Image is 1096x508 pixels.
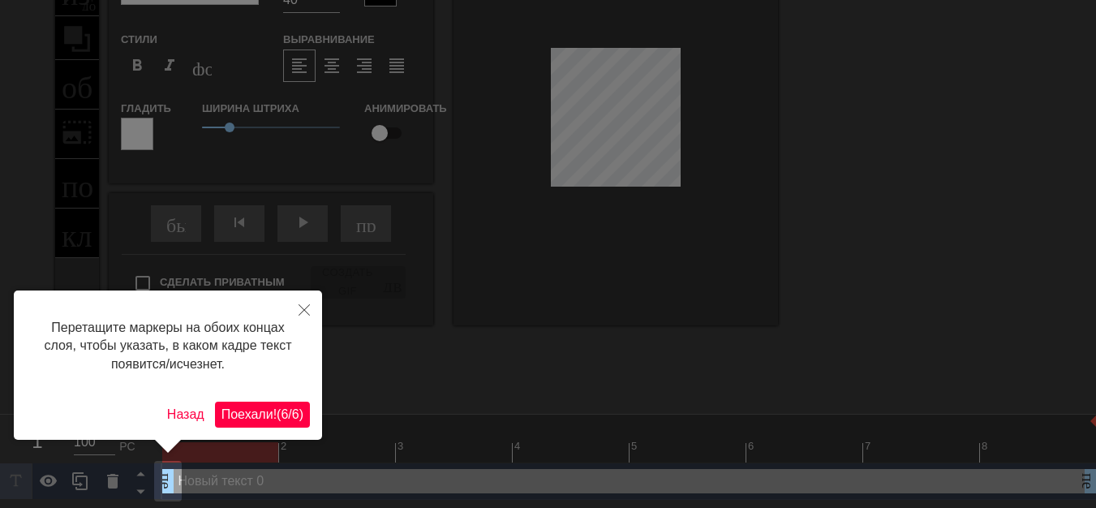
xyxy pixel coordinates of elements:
[286,291,322,328] button: Закрывать
[44,321,291,371] font: Перетащите маркеры на обоих концах слоя, чтобы указать, в каком кадре текст появится/исчезнет.
[288,407,291,421] font: /
[161,402,211,428] button: Назад
[221,407,277,421] font: Поехали!
[277,407,281,421] font: (
[292,407,299,421] font: 6
[299,407,303,421] font: )
[215,402,310,428] button: Пойдем!
[167,407,204,421] font: Назад
[281,407,288,421] font: 6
